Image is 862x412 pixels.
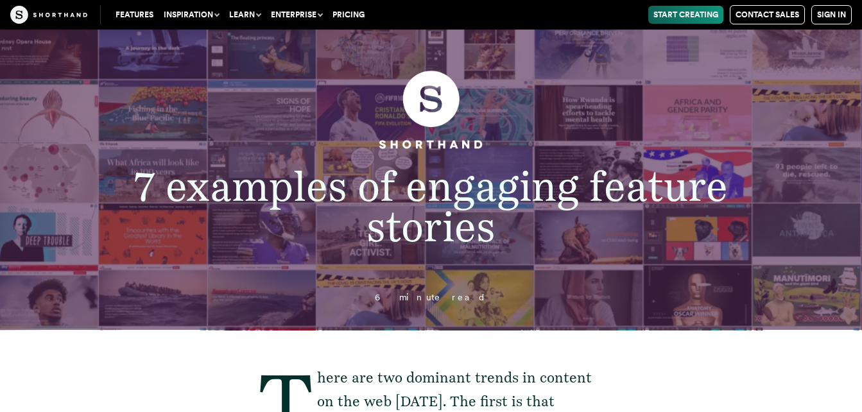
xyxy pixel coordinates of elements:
[730,5,805,24] a: Contact Sales
[159,6,224,24] button: Inspiration
[224,6,266,24] button: Learn
[134,162,728,252] span: 7 examples of engaging feature stories
[266,6,327,24] button: Enterprise
[375,292,487,302] span: 6 minute read
[110,6,159,24] a: Features
[10,6,87,24] img: The Craft
[811,5,852,24] a: Sign in
[648,6,723,24] a: Start Creating
[327,6,370,24] a: Pricing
